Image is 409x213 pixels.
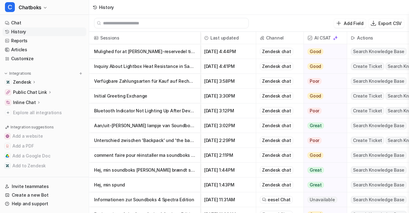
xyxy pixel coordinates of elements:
[6,80,10,84] img: Zendesk
[308,197,337,203] span: Unavailable
[260,166,293,174] div: Zendesk chat
[6,164,9,168] img: Add to Zendesk
[94,74,195,89] p: Verfügbare Zahlungsarten für Kauf auf Rechnung
[334,19,366,28] button: Add Field
[260,77,293,85] div: Zendesk chat
[304,148,343,163] button: Good
[94,103,195,118] p: Bluetooth Indicator Not Lighting Up After Device Reset
[203,177,253,192] span: [DATE] 1:43PM
[260,48,293,55] div: Zendesk chat
[13,89,47,95] p: Public Chat Link
[6,90,10,94] img: Public Chat Link
[344,20,363,27] p: Add Field
[6,154,9,158] img: Add a Google Doc
[368,19,404,28] button: Export CSV
[351,107,384,115] span: Create Ticket
[94,118,195,133] p: Aan/uit-[PERSON_NAME] lampje van Soundboks Go werkt niet meer
[13,99,36,106] p: Inline Chat
[304,118,343,133] button: Great
[79,71,83,76] img: menu_add.svg
[308,123,324,129] span: Great
[94,44,195,59] p: Mulighed for at [PERSON_NAME]-reservedel til Soundboks
[2,19,86,27] a: Chat
[94,177,195,192] p: Hej, min spund
[94,192,195,207] p: Informationen zur Soundboks 4 Spectra Edition
[304,59,343,74] button: Good
[2,131,86,141] button: Add a websiteAdd a website
[308,137,321,144] span: Poor
[19,3,41,12] span: Chatboks
[6,134,9,138] img: Add a website
[259,32,301,44] span: Channel
[351,92,384,100] span: Create Ticket
[351,196,407,203] span: Search Knowledge Base
[4,71,8,76] img: expand menu
[304,103,343,118] button: Poor
[260,181,293,189] div: Zendesk chat
[260,92,293,100] div: Zendesk chat
[94,148,195,163] p: comment faire pour réinstaller ma soundboks go
[2,45,86,54] a: Articles
[260,63,293,70] div: Zendesk chat
[351,77,407,85] span: Search Knowledge Base
[2,141,86,151] button: Add a PDFAdd a PDF
[260,107,293,115] div: Zendesk chat
[378,20,402,27] p: Export CSV
[262,197,291,203] a: eesel Chat
[9,71,31,76] p: Integrations
[203,103,253,118] span: [DATE] 3:12PM
[2,161,86,171] button: Add to ZendeskAdd to Zendesk
[351,122,407,129] span: Search Knowledge Base
[2,27,86,36] a: History
[13,108,84,118] span: Explore all integrations
[2,108,86,117] a: Explore all integrations
[203,148,253,163] span: [DATE] 2:11PM
[351,166,407,174] span: Search Knowledge Base
[203,118,253,133] span: [DATE] 3:02PM
[13,79,31,85] p: Zendesk
[6,144,9,148] img: Add a PDF
[2,151,86,161] button: Add a Google DocAdd a Google Doc
[306,32,344,44] span: AI CSAT
[2,54,86,63] a: Customize
[203,192,253,207] span: [DATE] 11:31AM
[351,63,384,70] span: Create Ticket
[92,32,198,44] span: Sessions
[2,36,86,45] a: Reports
[203,74,253,89] span: [DATE] 3:58PM
[351,152,407,159] span: Search Knowledge Base
[308,108,321,114] span: Poor
[99,4,114,10] div: History
[308,48,323,55] span: Good
[260,137,293,144] div: Zendesk chat
[203,44,253,59] span: [DATE] 4:44PM
[260,122,293,129] div: Zendesk chat
[6,101,10,104] img: Inline Chat
[2,199,86,208] a: Help and support
[308,78,321,84] span: Poor
[11,124,54,130] p: Integration suggestions
[308,93,323,99] span: Good
[351,48,407,55] span: Search Knowledge Base
[203,32,253,44] span: Last updated
[304,44,343,59] button: Good
[94,163,195,177] p: Hej, min soundboks [PERSON_NAME] brændt sammen og vi har selv prøvet at indsætte en ny der dog ik...
[351,181,407,189] span: Search Knowledge Base
[357,32,373,44] h2: Actions
[203,59,253,74] span: [DATE] 4:41PM
[2,191,86,199] a: Create a new Bot
[260,152,293,159] div: Zendesk chat
[5,2,15,12] span: C
[304,89,343,103] button: Good
[262,198,266,202] img: eeselChat
[304,133,343,148] button: Poor
[94,59,195,74] p: Inquiry About Lightbox Heat Resistance in Sauna Environments
[308,152,323,158] span: Good
[308,182,324,188] span: Great
[308,167,324,173] span: Great
[5,110,11,116] img: explore all integrations
[203,89,253,103] span: [DATE] 3:30PM
[304,163,343,177] button: Great
[2,70,33,77] button: Integrations
[203,163,253,177] span: [DATE] 1:44PM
